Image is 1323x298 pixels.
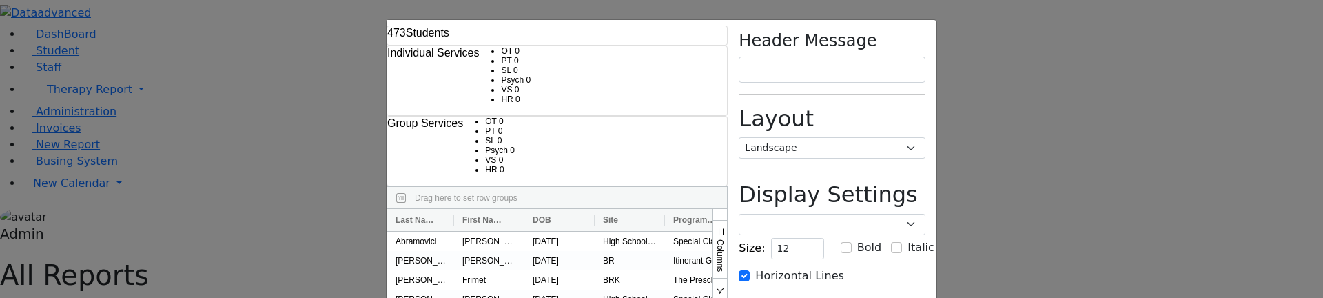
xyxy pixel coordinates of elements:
[500,165,504,175] span: 0
[514,56,519,66] span: 0
[665,251,735,270] div: Itinerant Girls
[673,215,716,225] span: Program Type
[454,270,524,290] div: Frimet
[498,126,503,136] span: 0
[739,106,925,132] h2: Layout
[462,215,505,225] span: First Name
[387,26,449,39] h6: Students
[396,215,435,225] span: Last Name
[387,232,454,251] div: Abramovici
[595,232,665,251] div: High School Boys Division
[595,270,665,290] div: BRK
[485,126,495,136] span: PT
[499,155,504,165] span: 0
[533,215,551,225] span: DOB
[515,85,520,95] span: 0
[513,66,518,75] span: 0
[515,46,520,56] span: 0
[498,136,502,146] span: 0
[387,270,454,290] div: [PERSON_NAME]
[387,27,406,39] span: 473
[501,66,511,75] span: SL
[387,232,1157,251] div: Press SPACE to select this row.
[415,193,517,203] span: Drag here to set row groups
[499,117,504,126] span: 0
[510,146,515,155] span: 0
[739,31,925,51] h4: Header Message
[387,251,454,270] div: [PERSON_NAME]
[515,95,520,104] span: 0
[712,220,727,278] button: Columns
[595,251,665,270] div: BR
[524,251,595,270] div: [DATE]
[501,56,511,66] span: PT
[454,232,524,251] div: [PERSON_NAME]
[526,75,531,85] span: 0
[501,75,524,85] span: Psych
[387,117,463,130] h6: Group Services
[387,46,479,59] h6: Individual Services
[755,268,843,284] label: Horizontal Lines
[387,251,1157,270] div: Press SPACE to select this row.
[715,239,725,272] span: Columns
[739,240,765,257] label: Size:
[485,146,508,155] span: Psych
[485,155,496,165] span: VS
[524,270,595,290] div: [DATE]
[501,95,513,104] span: HR
[665,232,735,251] div: Special Class - K12
[485,136,495,146] span: SL
[387,270,1157,290] div: Press SPACE to select this row.
[603,215,618,225] span: Site
[665,270,735,290] div: The Preschool Itinerant
[857,239,881,256] label: Bold
[739,181,925,208] h2: Display Settings
[454,251,524,270] div: [PERSON_NAME]
[501,46,512,56] span: OT
[485,165,497,175] span: HR
[485,117,496,126] span: OT
[524,232,595,251] div: [DATE]
[501,85,512,95] span: VS
[907,239,934,256] label: Italic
